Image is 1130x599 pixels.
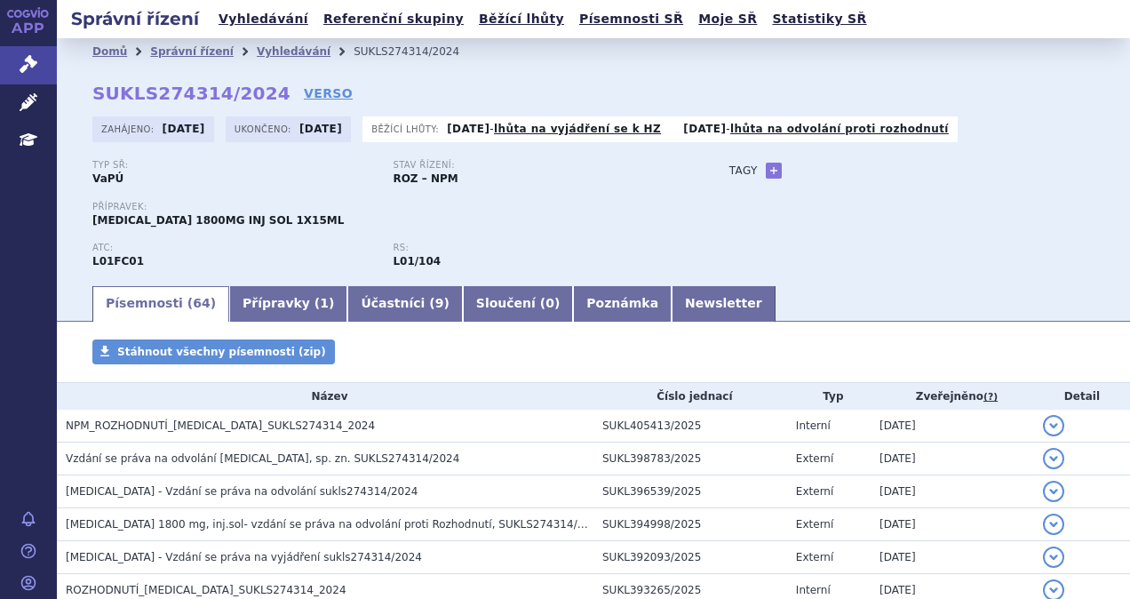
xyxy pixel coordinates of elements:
[593,410,787,443] td: SUKL405413/2025
[494,123,661,135] a: lhůta na vyjádření se k HZ
[672,286,776,322] a: Newsletter
[66,419,375,432] span: NPM_ROZHODNUTÍ_DARZALEX_SUKLS274314_2024
[871,443,1034,475] td: [DATE]
[393,255,441,268] strong: daratumumab
[92,45,127,58] a: Domů
[92,255,144,268] strong: DARATUMUMAB
[593,541,787,574] td: SUKL392093/2025
[545,296,554,310] span: 0
[92,83,290,104] strong: SUKLS274314/2024
[796,452,833,465] span: Externí
[393,243,675,253] p: RS:
[92,160,375,171] p: Typ SŘ:
[573,286,672,322] a: Poznámka
[1034,383,1130,410] th: Detail
[213,7,314,31] a: Vyhledávání
[393,172,458,185] strong: ROZ – NPM
[92,243,375,253] p: ATC:
[796,518,833,531] span: Externí
[871,508,1034,541] td: [DATE]
[767,7,871,31] a: Statistiky SŘ
[66,485,418,498] span: DARZALEX - Vzdání se práva na odvolání sukls274314/2024
[92,214,344,227] span: [MEDICAL_DATA] 1800MG INJ SOL 1X15ML
[92,172,123,185] strong: VaPÚ
[796,419,831,432] span: Interní
[593,443,787,475] td: SUKL398783/2025
[1043,514,1064,535] button: detail
[101,122,157,136] span: Zahájeno:
[683,123,726,135] strong: [DATE]
[304,84,353,102] a: VERSO
[1043,448,1064,469] button: detail
[320,296,329,310] span: 1
[229,286,347,322] a: Přípravky (1)
[92,202,694,212] p: Přípravek:
[593,508,787,541] td: SUKL394998/2025
[593,383,787,410] th: Číslo jednací
[1043,547,1064,568] button: detail
[1043,415,1064,436] button: detail
[66,518,604,531] span: DARZALEX 1800 mg, inj.sol- vzdání se práva na odvolání proti Rozhodnutí, SUKLS274314/2024
[473,7,569,31] a: Běžící lhůty
[318,7,469,31] a: Referenční skupiny
[150,45,234,58] a: Správní řízení
[871,541,1034,574] td: [DATE]
[871,383,1034,410] th: Zveřejněno
[447,123,489,135] strong: [DATE]
[787,383,871,410] th: Typ
[117,346,326,358] span: Stáhnout všechny písemnosti (zip)
[66,584,346,596] span: ROZHODNUTÍ_DARZALEX_SUKLS274314_2024
[766,163,782,179] a: +
[871,475,1034,508] td: [DATE]
[57,383,593,410] th: Název
[435,296,444,310] span: 9
[983,391,998,403] abbr: (?)
[463,286,573,322] a: Sloučení (0)
[163,123,205,135] strong: [DATE]
[257,45,330,58] a: Vyhledávání
[347,286,462,322] a: Účastníci (9)
[235,122,295,136] span: Ukončeno:
[299,123,342,135] strong: [DATE]
[393,160,675,171] p: Stav řízení:
[92,286,229,322] a: Písemnosti (64)
[447,122,661,136] p: -
[796,485,833,498] span: Externí
[796,584,831,596] span: Interní
[574,7,688,31] a: Písemnosti SŘ
[593,475,787,508] td: SUKL396539/2025
[92,339,335,364] a: Stáhnout všechny písemnosti (zip)
[730,123,949,135] a: lhůta na odvolání proti rozhodnutí
[66,452,459,465] span: Vzdání se práva na odvolání DARZALEX, sp. zn. SUKLS274314/2024
[729,160,758,181] h3: Tagy
[193,296,210,310] span: 64
[57,6,213,31] h2: Správní řízení
[871,410,1034,443] td: [DATE]
[796,551,833,563] span: Externí
[371,122,442,136] span: Běžící lhůty:
[1043,481,1064,502] button: detail
[354,38,482,65] li: SUKLS274314/2024
[683,122,949,136] p: -
[693,7,762,31] a: Moje SŘ
[66,551,422,563] span: DARZALEX - Vzdání se práva na vyjádření sukls274314/2024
